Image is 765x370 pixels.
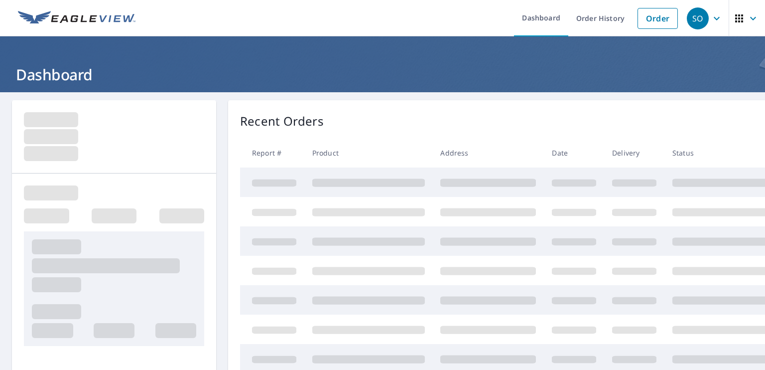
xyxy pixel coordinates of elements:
th: Product [304,138,433,168]
p: Recent Orders [240,112,324,130]
th: Delivery [604,138,664,168]
th: Report # [240,138,304,168]
img: EV Logo [18,11,135,26]
th: Date [544,138,604,168]
th: Address [432,138,544,168]
div: SO [687,7,709,29]
h1: Dashboard [12,64,753,85]
a: Order [637,8,678,29]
